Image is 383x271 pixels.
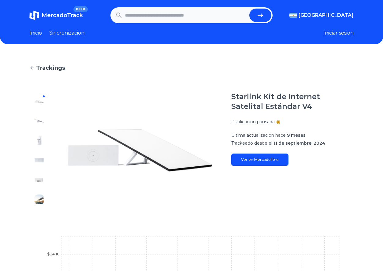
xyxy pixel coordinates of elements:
img: Starlink Kit de Internet Satelital Estándar V4 [34,97,44,106]
img: Starlink Kit de Internet Satelital Estándar V4 [34,155,44,165]
a: Ver en Mercadolibre [231,154,288,166]
img: Argentina [289,13,297,18]
h1: Starlink Kit de Internet Satelital Estándar V4 [231,92,354,111]
img: Starlink Kit de Internet Satelital Estándar V4 [34,195,44,204]
img: Starlink Kit de Internet Satelital Estándar V4 [34,175,44,185]
img: Starlink Kit de Internet Satelital Estándar V4 [61,92,219,209]
span: MercadoTrack [42,12,83,19]
img: Starlink Kit de Internet Satelital Estándar V4 [34,116,44,126]
span: 11 de septiembre, 2024 [273,140,325,146]
span: BETA [73,6,88,12]
button: Iniciar sesion [323,29,354,37]
span: Trackings [36,64,65,72]
span: [GEOGRAPHIC_DATA] [299,12,354,19]
span: 9 meses [287,132,306,138]
img: MercadoTrack [29,10,39,20]
a: Inicio [29,29,42,37]
span: Trackeado desde el [231,140,272,146]
a: MercadoTrackBETA [29,10,83,20]
span: Ultima actualizacion hace [231,132,286,138]
tspan: $14 K [47,252,59,256]
button: [GEOGRAPHIC_DATA] [289,12,354,19]
img: Starlink Kit de Internet Satelital Estándar V4 [34,136,44,146]
a: Sincronizacion [49,29,84,37]
p: Publicacion pausada [231,119,275,125]
a: Trackings [29,64,354,72]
